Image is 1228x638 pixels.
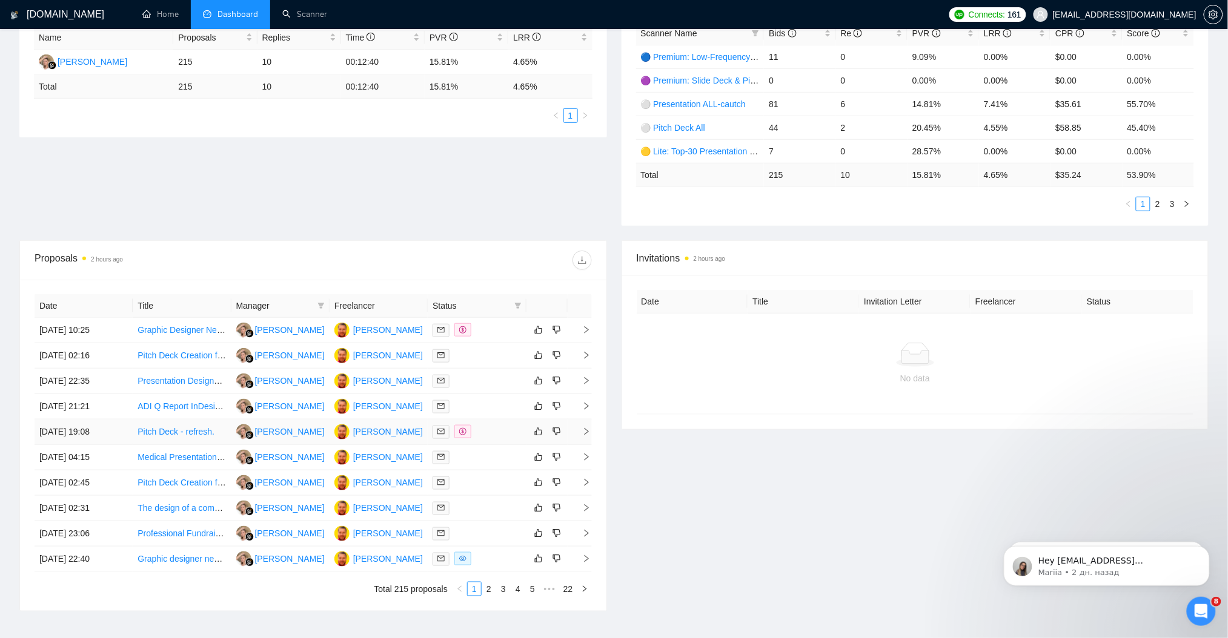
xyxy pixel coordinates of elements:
td: 6 [836,92,908,116]
a: 4 [511,582,525,596]
div: [PERSON_NAME] [353,476,423,489]
p: Message from Mariia, sent 2 дн. назад [53,47,209,58]
div: [PERSON_NAME] [58,55,127,68]
span: setting [1204,10,1223,19]
button: left [1121,197,1136,211]
span: like [534,325,543,335]
span: mail [437,428,445,435]
a: 1 [468,582,481,596]
span: Scanner Name [641,28,697,38]
span: like [534,503,543,513]
td: 4.65% [508,50,592,75]
div: [PERSON_NAME] [353,527,423,540]
span: left [456,585,463,593]
a: ⚪ Pitch Deck All [641,123,705,133]
button: like [531,348,546,363]
a: searchScanner [282,9,327,19]
div: [PERSON_NAME] [255,400,325,413]
span: dislike [553,325,561,335]
td: $0.00 [1050,45,1122,68]
div: [PERSON_NAME] [353,501,423,515]
img: JN [334,399,350,414]
img: JN [334,323,350,338]
td: 20.45% [908,116,979,139]
span: Time [346,33,375,42]
th: Date [637,290,748,314]
span: PVR [912,28,941,38]
span: dislike [553,427,561,436]
a: JN[PERSON_NAME] [334,401,423,410]
span: like [534,452,543,462]
a: setting [1204,10,1223,19]
td: $35.61 [1050,92,1122,116]
p: Hey [EMAIL_ADDRESS][DOMAIN_NAME], Looks like your Upwork agency Topto ran out of connects. We rec... [53,35,209,47]
span: dislike [553,503,561,513]
li: 2 [1150,197,1165,211]
a: 1 [1137,197,1150,211]
button: like [531,501,546,515]
span: dislike [553,528,561,538]
div: [PERSON_NAME] [255,552,325,565]
img: gigradar-bm.png [245,355,254,363]
iframe: Intercom notifications сообщение [986,521,1228,605]
div: [PERSON_NAME] [255,527,325,540]
td: 0.00% [1123,68,1194,92]
span: Score [1127,28,1160,38]
span: Manager [236,299,313,312]
span: mail [437,377,445,384]
td: 55.70% [1123,92,1194,116]
img: VZ [236,424,251,439]
div: [PERSON_NAME] [353,552,423,565]
img: JN [334,475,350,490]
a: VZ[PERSON_NAME] [236,324,325,334]
button: like [531,323,546,337]
span: Connects: [969,8,1005,21]
img: JN [334,424,350,439]
span: like [534,427,543,436]
span: mail [437,326,445,334]
td: 0.00% [979,45,1050,68]
a: JN[PERSON_NAME] [334,375,423,385]
a: Pitch Deck - refresh. [138,427,214,436]
a: 🟡 Lite: Top-30 Presentation Keywords [641,146,788,156]
td: 215 [764,163,835,186]
td: 4.65 % [979,163,1050,186]
a: VZ[PERSON_NAME] [236,375,325,385]
button: right [1180,197,1194,211]
img: gigradar-bm.png [245,507,254,516]
span: like [534,401,543,411]
td: 00:12:40 [341,75,425,99]
img: Profile image for Mariia [27,36,47,56]
td: $ 35.24 [1050,163,1122,186]
div: [PERSON_NAME] [255,425,325,438]
a: JN[PERSON_NAME] [334,350,423,360]
div: [PERSON_NAME] [255,349,325,362]
a: VZ[PERSON_NAME] [236,401,325,410]
a: ADI Q Report InDesign File Fix [138,401,254,411]
span: PVR [430,33,458,42]
span: Dashboard [217,9,258,19]
img: gigradar-bm.png [245,533,254,541]
th: Title [748,290,859,314]
img: JN [334,450,350,465]
span: dashboard [203,10,211,18]
span: filter [512,297,524,315]
td: $0.00 [1050,68,1122,92]
td: 53.90 % [1123,163,1194,186]
img: VZ [236,475,251,490]
li: 22 [559,582,577,596]
a: The design of a company brochure [138,503,268,513]
td: $0.00 [1050,139,1122,163]
div: [PERSON_NAME] [353,400,423,413]
button: right [578,108,592,123]
th: Freelancer [330,294,428,318]
th: Invitation Letter [859,290,971,314]
span: Re [841,28,863,38]
td: 15.81 % [908,163,979,186]
span: dislike [553,401,561,411]
li: 2 [482,582,496,596]
th: Title [133,294,231,318]
span: dislike [553,452,561,462]
span: like [534,350,543,360]
a: 22 [560,582,577,596]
